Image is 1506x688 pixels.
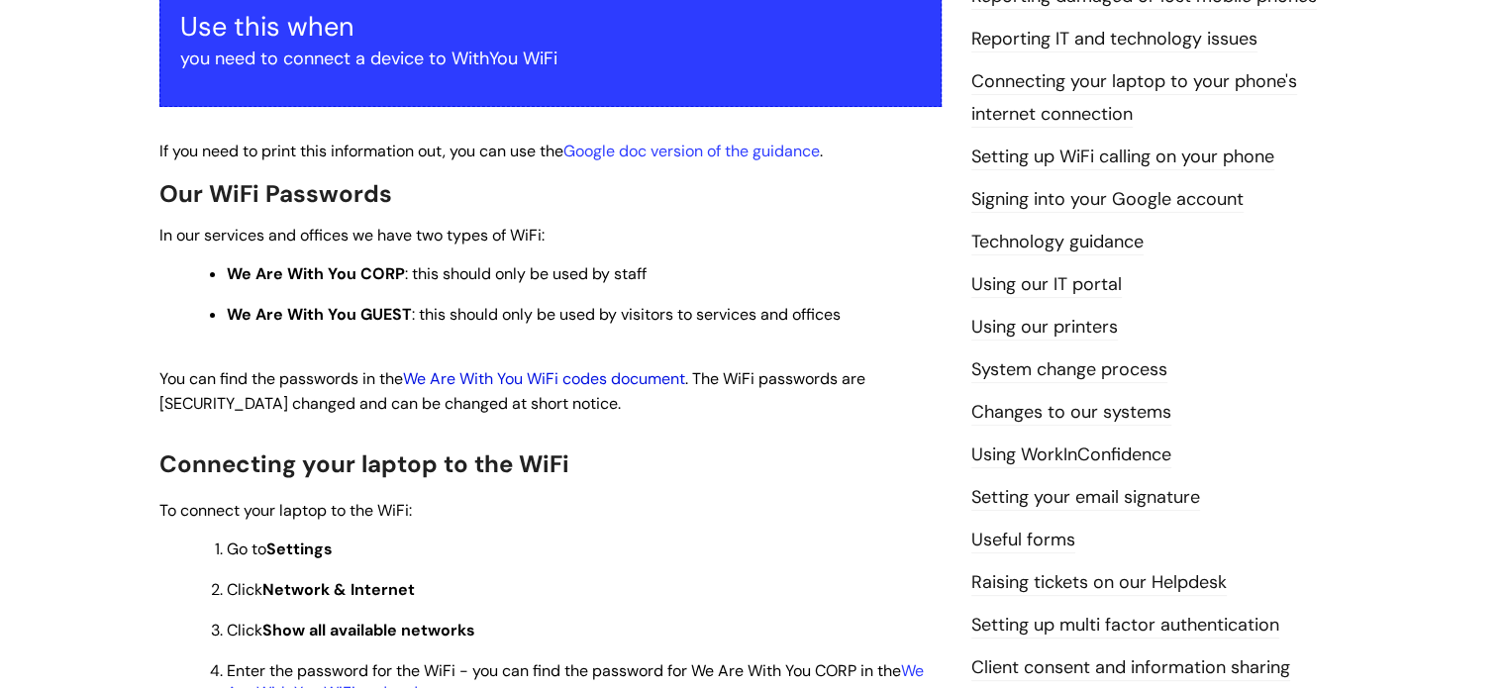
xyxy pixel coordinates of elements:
h3: Use this when [180,11,921,43]
span: In our services and offices we have two types of WiFi: [159,225,545,246]
a: Reporting IT and technology issues [971,27,1257,52]
span: Click [227,620,475,640]
a: Raising tickets on our Helpdesk [971,570,1227,596]
span: You can find the passwords in the . The WiFi passwords are [SECURITY_DATA] changed and can be cha... [159,368,865,414]
a: Useful forms [971,528,1075,553]
strong: We Are With You CORP [227,263,405,284]
span: If you need to print this information out, you can use the . [159,141,823,161]
span: Connecting your laptop to the WiFi [159,448,569,479]
a: Using WorkInConfidence [971,442,1171,468]
a: Setting up WiFi calling on your phone [971,145,1274,170]
span: : this should only be used by visitors to services and offices [227,304,841,325]
a: Connecting your laptop to your phone's internet connection [971,69,1297,127]
strong: Settings [266,539,333,559]
span: : this should only be used by staff [227,263,647,284]
a: Setting up multi factor authentication [971,613,1279,639]
span: To connect your laptop to the WiFi: [159,500,412,521]
a: We Are With You WiFi codes document [403,368,685,389]
a: Setting your email signature [971,485,1200,511]
a: Signing into your Google account [971,187,1244,213]
a: Technology guidance [971,230,1144,255]
a: Changes to our systems [971,400,1171,426]
span: Go to [227,539,333,559]
strong: Network & Internet [262,579,415,600]
a: Using our IT portal [971,272,1122,298]
a: System change process [971,357,1167,383]
a: Using our printers [971,315,1118,341]
a: Google doc version of the guidance [563,141,820,161]
a: Client consent and information sharing [971,655,1290,681]
strong: Show all available networks [262,620,475,640]
strong: We Are With You GUEST [227,304,412,325]
p: you need to connect a device to WithYou WiFi [180,43,921,74]
span: Click [227,579,415,600]
span: Our WiFi Passwords [159,178,392,209]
